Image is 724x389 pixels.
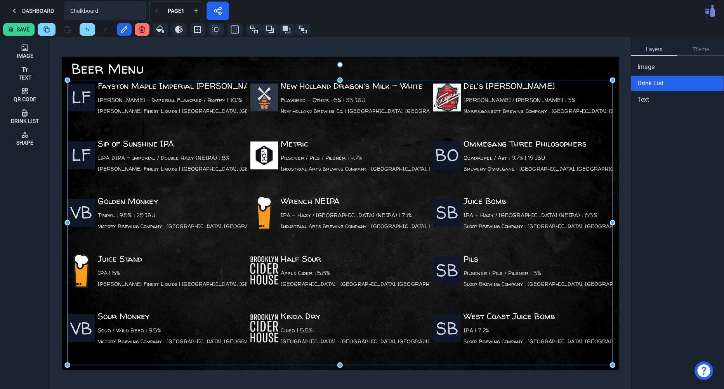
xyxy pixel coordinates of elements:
div: Shape [16,140,33,145]
button: Qr Code [3,84,47,105]
div: Text [19,75,31,80]
div: Image [17,53,33,59]
button: Image [3,40,47,62]
div: Page 1 [166,8,186,14]
span: Image [637,62,655,72]
a: Theme [677,43,724,56]
a: Layers [631,43,677,56]
span: Text [637,95,649,104]
img: Pub Menu [705,5,715,17]
button: Drink List [3,105,47,127]
button: Shape [3,127,47,149]
div: Drink List [11,118,39,124]
button: Page1 [163,2,189,20]
span: Drink List [637,79,663,88]
button: Save [3,23,35,36]
button: Dashboard [3,2,61,20]
button: Text [3,62,47,84]
div: Qr Code [14,97,36,102]
div: Beer Menu [71,59,318,80]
